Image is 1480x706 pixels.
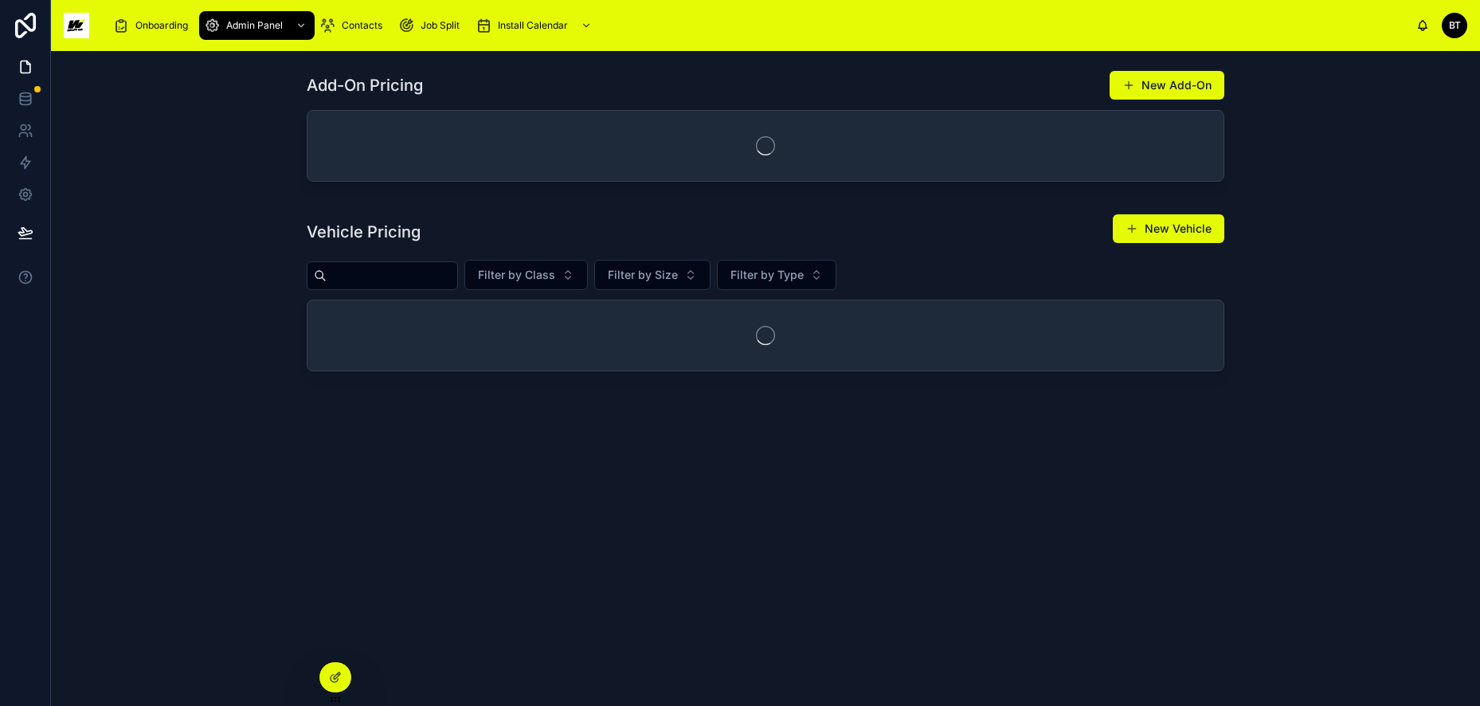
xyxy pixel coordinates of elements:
a: Job Split [393,11,471,40]
span: Admin Panel [226,19,283,32]
span: Filter by Type [730,267,804,283]
button: New Add-On [1110,71,1224,100]
button: New Vehicle [1113,214,1224,243]
h1: Add-On Pricing [307,74,423,96]
span: Filter by Size [608,267,678,283]
span: Job Split [421,19,460,32]
span: Install Calendar [498,19,568,32]
img: App logo [64,13,89,38]
a: Install Calendar [471,11,600,40]
a: Contacts [315,11,393,40]
button: Select Button [717,260,836,290]
a: Admin Panel [199,11,315,40]
h1: Vehicle Pricing [307,221,421,243]
span: Contacts [342,19,382,32]
span: Filter by Class [478,267,555,283]
button: Select Button [464,260,588,290]
div: scrollable content [102,8,1416,43]
span: BT [1449,19,1461,32]
a: Onboarding [108,11,199,40]
span: Onboarding [135,19,188,32]
button: Select Button [594,260,711,290]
